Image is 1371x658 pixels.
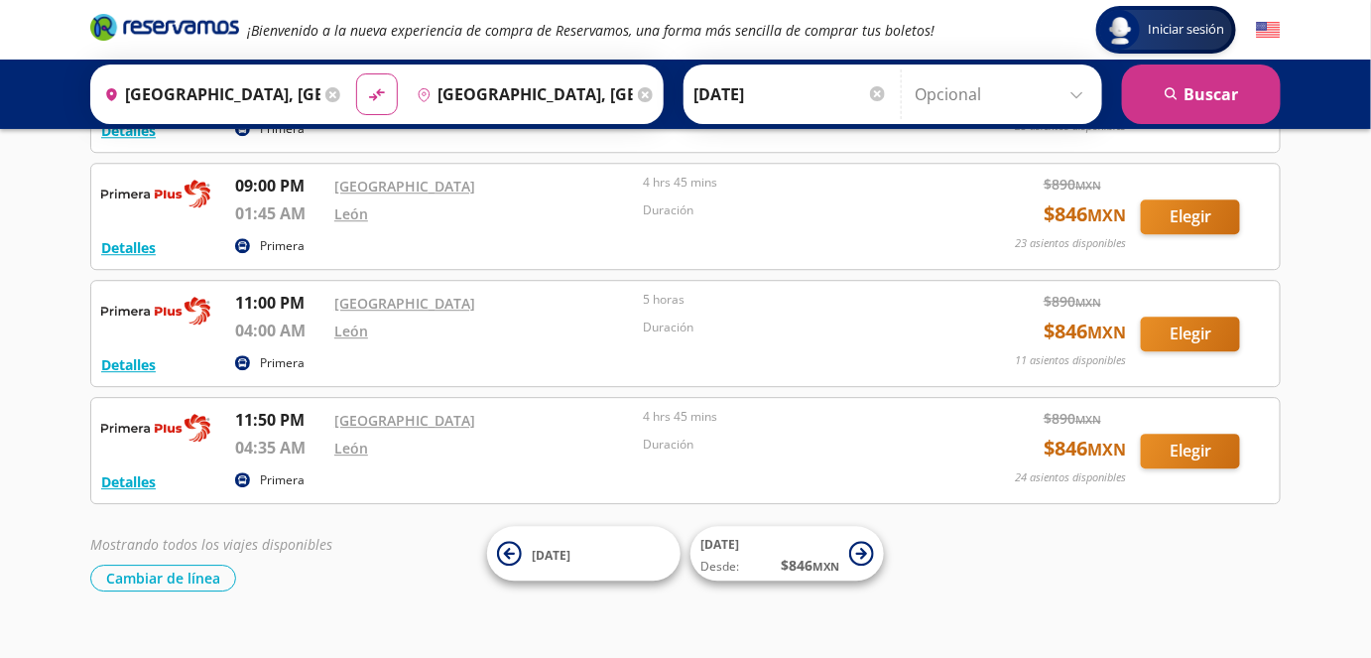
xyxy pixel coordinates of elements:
[260,354,305,372] p: Primera
[101,291,210,330] img: RESERVAMOS
[334,439,368,458] a: León
[334,411,475,430] a: [GEOGRAPHIC_DATA]
[1075,295,1101,310] small: MXN
[1015,469,1126,486] p: 24 asientos disponibles
[101,120,156,141] button: Detalles
[1015,352,1126,369] p: 11 asientos disponibles
[90,12,239,48] a: Brand Logo
[1044,408,1101,429] span: $ 890
[1044,317,1126,346] span: $ 846
[235,436,324,460] p: 04:35 AM
[1075,412,1101,427] small: MXN
[700,537,739,554] span: [DATE]
[1075,178,1101,193] small: MXN
[101,237,156,258] button: Detalles
[644,408,943,426] p: 4 hrs 45 mins
[235,319,324,342] p: 04:00 AM
[260,237,305,255] p: Primera
[1141,317,1240,351] button: Elegir
[101,408,210,448] img: RESERVAMOS
[1140,20,1232,40] span: Iniciar sesión
[690,527,884,582] button: [DATE]Desde:$846MXN
[235,174,324,197] p: 09:00 PM
[235,291,324,315] p: 11:00 PM
[260,471,305,489] p: Primera
[90,565,236,592] button: Cambiar de línea
[101,354,156,375] button: Detalles
[96,69,320,119] input: Buscar Origen
[334,177,475,196] a: [GEOGRAPHIC_DATA]
[812,560,839,575] small: MXN
[101,471,156,492] button: Detalles
[1087,439,1126,461] small: MXN
[334,204,368,223] a: León
[1256,18,1281,43] button: English
[1087,322,1126,343] small: MXN
[915,69,1092,119] input: Opcional
[644,201,943,219] p: Duración
[235,408,324,432] p: 11:50 PM
[1015,235,1126,252] p: 23 asientos disponibles
[644,319,943,336] p: Duración
[1141,199,1240,234] button: Elegir
[781,556,839,577] span: $ 846
[487,527,681,582] button: [DATE]
[644,291,943,309] p: 5 horas
[90,12,239,42] i: Brand Logo
[1044,434,1126,463] span: $ 846
[90,535,332,554] em: Mostrando todos los viajes disponibles
[334,294,475,313] a: [GEOGRAPHIC_DATA]
[334,322,368,340] a: León
[247,21,935,40] em: ¡Bienvenido a la nueva experiencia de compra de Reservamos, una forma más sencilla de comprar tus...
[1141,434,1240,468] button: Elegir
[1044,174,1101,195] span: $ 890
[1122,65,1281,124] button: Buscar
[532,547,570,564] span: [DATE]
[1087,204,1126,226] small: MXN
[644,436,943,454] p: Duración
[700,559,739,577] span: Desde:
[1044,291,1101,312] span: $ 890
[1044,199,1126,229] span: $ 846
[235,201,324,225] p: 01:45 AM
[644,174,943,192] p: 4 hrs 45 mins
[693,69,888,119] input: Elegir Fecha
[101,174,210,213] img: RESERVAMOS
[409,69,633,119] input: Buscar Destino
